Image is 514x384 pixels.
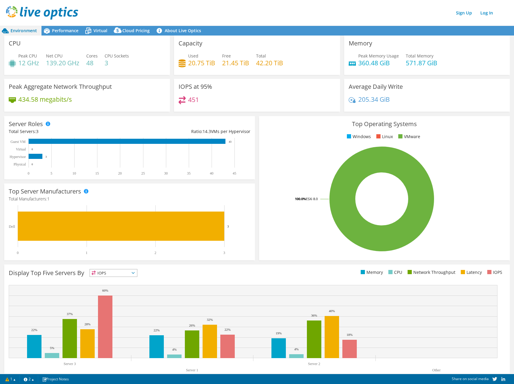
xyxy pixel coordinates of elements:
h3: Average Daily Write [349,83,403,90]
text: 40% [329,309,335,313]
text: 5 [50,171,52,175]
span: 3 [36,129,38,134]
text: 3 [223,251,225,255]
text: Server 3 [64,362,76,366]
text: 30 [164,171,168,175]
text: 45 [233,171,236,175]
h3: Peak Aggregate Network Throughput [9,83,112,90]
div: Ratio: VMs per Hypervisor [130,128,250,135]
text: 40 [210,171,213,175]
text: 3 [45,155,47,158]
h4: 571.87 GiB [406,60,437,66]
text: 22% [225,328,231,331]
text: Dell [9,225,15,229]
text: 0 [17,251,19,255]
li: Network Throughput [406,269,455,276]
h3: Top Server Manufacturers [9,188,81,195]
li: Latency [459,269,482,276]
h3: Top Operating Systems [264,121,505,127]
h4: 205.34 GiB [358,96,390,103]
a: Project Notes [38,375,73,383]
li: VMware [397,133,420,140]
text: 36% [311,314,317,317]
h4: 360.48 GiB [358,60,399,66]
span: Performance [52,28,78,33]
h3: IOPS at 95% [179,83,212,90]
span: CPU Sockets [105,53,129,59]
h4: 48 [86,60,98,66]
text: 0 [28,171,29,175]
span: IOPS [90,269,137,277]
span: Peak CPU [18,53,37,59]
li: CPU [387,269,402,276]
span: 14.3 [203,129,211,134]
h4: 139.20 GHz [46,60,79,66]
text: 1 [86,251,87,255]
text: 37% [67,312,73,316]
a: Log In [477,8,496,17]
h3: Memory [349,40,372,47]
text: Hypervisor [10,155,26,159]
li: IOPS [486,269,502,276]
span: Cloud Pricing [122,28,150,33]
text: Other [432,368,440,372]
tspan: ESXi 8.0 [306,197,318,201]
text: 0 [32,148,33,151]
h3: Capacity [179,40,202,47]
text: Virtual [16,147,26,151]
h4: Total Manufacturers: [9,196,250,202]
text: Server 1 [186,368,198,372]
text: 20 [118,171,122,175]
span: Total Memory [406,53,433,59]
text: Physical [14,162,26,166]
span: Used [188,53,198,59]
h4: 3 [105,60,129,66]
text: 2 [155,251,156,255]
text: 60% [102,289,108,292]
h4: 451 [188,96,199,103]
span: Peak Memory Usage [358,53,399,59]
text: 35 [187,171,191,175]
li: Windows [345,133,371,140]
h4: 12 GHz [18,60,39,66]
span: Environment [11,28,37,33]
li: Linux [375,133,393,140]
img: live_optics_svg.svg [6,6,78,20]
text: 4% [172,348,177,351]
h4: 20.75 TiB [188,60,215,66]
h4: 434.58 megabits/s [18,96,72,103]
h3: Server Roles [9,121,43,127]
text: 22% [154,328,160,332]
text: 22% [31,328,37,332]
text: 15 [95,171,99,175]
text: 10 [72,171,76,175]
text: 25 [141,171,145,175]
span: Total [256,53,266,59]
li: Memory [359,269,383,276]
text: 26% [189,324,195,327]
a: 2 [20,375,38,383]
text: Guest VM [11,140,26,144]
text: 32% [207,318,213,321]
span: 1 [47,196,50,202]
span: Virtual [93,28,107,33]
span: Net CPU [46,53,63,59]
a: 1 [1,375,20,383]
text: 18% [347,333,353,336]
h3: CPU [9,40,21,47]
span: Free [222,53,231,59]
text: Server 2 [308,362,320,366]
text: 43 [229,140,232,143]
a: Sign Up [453,8,475,17]
text: 5% [50,346,54,350]
text: 3 [227,225,229,228]
h4: 42.20 TiB [256,60,283,66]
div: Total Servers: [9,128,130,135]
text: 19% [276,331,282,335]
span: Share on social media [452,376,489,381]
text: 28% [84,322,90,326]
text: 0 [32,163,33,166]
a: About Live Optics [154,26,206,36]
text: 4% [294,347,299,351]
tspan: 100.0% [295,197,306,201]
